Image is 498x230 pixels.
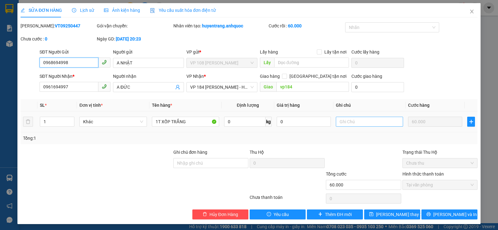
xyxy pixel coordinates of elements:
[433,211,477,218] span: [PERSON_NAME] và In
[5,20,55,28] div: A NHẬT
[276,82,349,92] input: Dọc đường
[318,212,322,217] span: plus
[406,180,474,190] span: Tại văn phòng
[5,6,15,12] span: Gửi:
[173,150,208,155] label: Ghi chú đơn hàng
[150,8,155,13] img: icon
[351,58,404,68] input: Cước lấy hàng
[113,49,184,55] div: Người gửi
[72,8,94,13] span: Lịch sử
[40,73,110,80] div: SĐT Người Nhận
[68,44,94,55] span: vp184
[260,58,274,68] span: Lấy
[250,150,264,155] span: Thu Hộ
[173,158,248,168] input: Ghi chú đơn hàng
[249,194,325,205] div: Chưa thanh toán
[322,49,349,55] span: Lấy tận nơi
[408,103,430,108] span: Cước hàng
[97,22,172,29] div: Gói vận chuyển:
[59,28,110,35] div: A ĐỨC
[102,84,107,89] span: phone
[269,22,344,29] div: Cước rồi :
[274,211,289,218] span: Yêu cầu
[190,58,254,68] span: VP 108 Lê Hồng Phong - Vũng Tàu
[152,117,219,127] input: VD: Bàn, Ghế
[192,209,248,219] button: deleteHủy Đơn Hàng
[79,103,103,108] span: Đơn vị tính
[260,82,276,92] span: Giao
[40,49,110,55] div: SĐT Người Gửi
[5,28,55,36] div: 0968694998
[40,103,45,108] span: SL
[307,209,363,219] button: plusThêm ĐH mới
[325,211,351,218] span: Thêm ĐH mới
[351,74,382,79] label: Cước giao hàng
[426,212,431,217] span: printer
[55,23,80,28] b: VT09250447
[260,74,280,79] span: Giao hàng
[113,73,184,80] div: Người nhận
[102,60,107,65] span: phone
[467,119,475,124] span: plus
[21,8,62,13] span: SỬA ĐƠN HÀNG
[351,82,404,92] input: Cước giao hàng
[152,103,172,108] span: Tên hàng
[97,35,172,42] div: Ngày GD:
[21,35,96,42] div: Chưa cước :
[59,35,110,44] div: 0961694997
[21,22,96,29] div: [PERSON_NAME]:
[45,36,47,41] b: 0
[190,82,254,92] span: VP 184 Nguyễn Văn Trỗi - HCM
[336,117,403,127] input: Ghi Chú
[186,49,257,55] div: VP gửi
[237,103,259,108] span: Định lượng
[59,5,110,28] div: VP 184 [PERSON_NAME] - HCM
[186,74,204,79] span: VP Nhận
[265,117,272,127] span: kg
[467,117,475,127] button: plus
[260,49,278,54] span: Lấy hàng
[287,73,349,80] span: [GEOGRAPHIC_DATA] tận nơi
[72,8,76,12] span: clock-circle
[150,8,216,13] span: Yêu cầu xuất hóa đơn điện tử
[406,158,474,168] span: Chưa thu
[203,212,207,217] span: delete
[288,23,302,28] b: 60.000
[421,209,477,219] button: printer[PERSON_NAME] và In
[326,171,346,176] span: Tổng cước
[59,6,74,12] span: Nhận:
[23,117,33,127] button: delete
[104,8,108,12] span: picture
[408,117,462,127] input: 0
[21,8,25,12] span: edit
[23,135,193,142] div: Tổng: 1
[202,23,243,28] b: huyentrang.anhquoc
[116,36,141,41] b: [DATE] 20:23
[83,117,143,126] span: Khác
[351,49,379,54] label: Cước lấy hàng
[463,3,481,21] button: Close
[250,209,306,219] button: exclamation-circleYêu cầu
[364,209,420,219] button: save[PERSON_NAME] thay đổi
[369,212,374,217] span: save
[469,9,474,14] span: close
[175,85,180,90] span: user-add
[402,149,477,156] div: Trạng thái Thu Hộ
[402,171,444,176] label: Hình thức thanh toán
[274,58,349,68] input: Dọc đường
[5,5,55,20] div: VP 108 [PERSON_NAME]
[104,8,140,13] span: Ảnh kiện hàng
[376,211,426,218] span: [PERSON_NAME] thay đổi
[267,212,271,217] span: exclamation-circle
[173,22,268,29] div: Nhân viên tạo:
[209,211,238,218] span: Hủy Đơn Hàng
[277,103,300,108] span: Giá trị hàng
[333,99,406,111] th: Ghi chú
